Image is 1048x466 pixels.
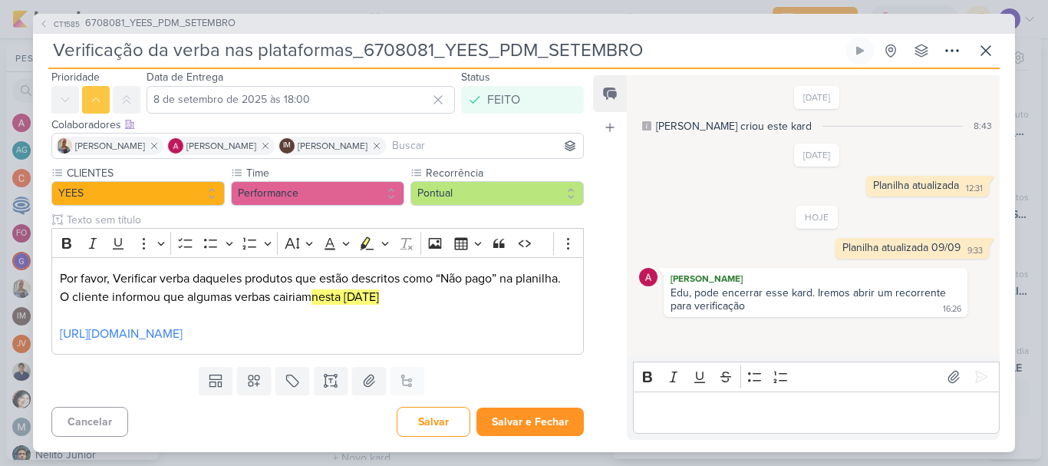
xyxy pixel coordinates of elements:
div: [PERSON_NAME] criou este kard [656,118,812,134]
button: FEITO [461,86,584,114]
div: [PERSON_NAME] [667,271,964,286]
mark: nesta [DATE] [311,289,379,305]
div: Colaboradores [51,117,584,133]
label: Prioridade [51,71,100,84]
button: Cancelar [51,407,128,437]
div: 16:26 [943,303,961,316]
div: Ligar relógio [854,45,866,57]
img: Alessandra Gomes [639,268,657,286]
button: Performance [231,181,404,206]
span: [PERSON_NAME] [298,139,367,153]
div: Isabella Machado Guimarães [279,138,295,154]
div: Editor editing area: main [51,257,584,355]
label: Time [245,165,404,181]
label: Status [461,71,490,84]
span: [PERSON_NAME] [186,139,256,153]
input: Texto sem título [64,212,584,228]
div: Editor toolbar [51,228,584,258]
div: 12:31 [966,183,983,195]
img: Alessandra Gomes [168,138,183,154]
div: Planilha atualizada 09/09 [842,241,961,254]
a: [URL][DOMAIN_NAME] [60,326,183,342]
img: Iara Santos [57,138,72,154]
div: Editor toolbar [633,362,1000,392]
div: 8:43 [974,119,992,133]
button: YEES [51,181,225,206]
div: Edu, pode encerrar esse kard. Iremos abrir um recorrente para verificação [671,286,949,312]
button: Salvar e Fechar [476,408,584,436]
label: Recorrência [424,165,584,181]
div: Editor editing area: main [633,392,1000,434]
button: Salvar [397,407,470,437]
span: [PERSON_NAME] [75,139,145,153]
input: Buscar [389,137,580,155]
div: Planilha atualizada [873,179,959,192]
input: Kard Sem Título [48,37,843,64]
div: FEITO [487,91,520,109]
input: Select a date [147,86,455,114]
p: Por favor, Verificar verba daqueles produtos que estão descritos como “Não pago” na planilha. O c... [60,269,575,306]
label: Data de Entrega [147,71,223,84]
div: 9:33 [967,245,983,257]
p: IM [283,142,291,150]
label: CLIENTES [65,165,225,181]
button: Pontual [410,181,584,206]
